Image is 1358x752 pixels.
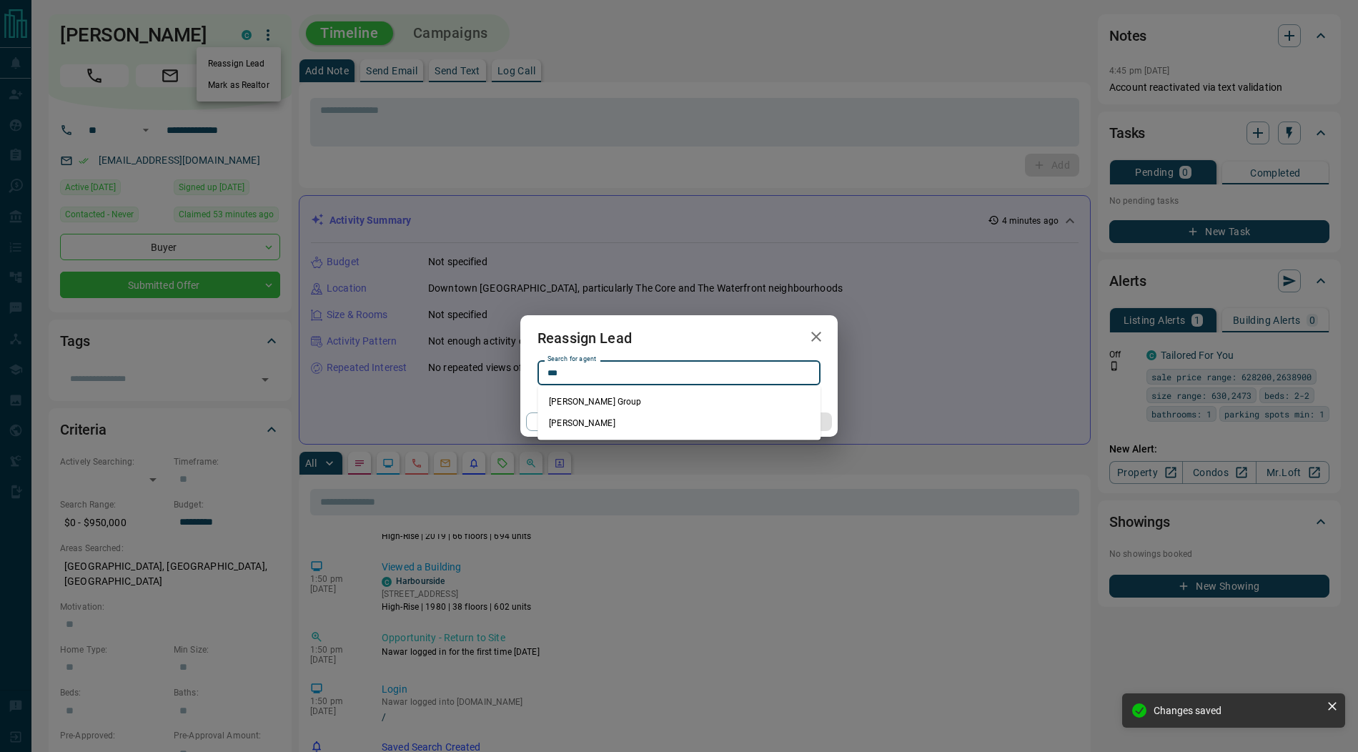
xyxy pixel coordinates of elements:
div: Changes saved [1154,705,1321,716]
label: Search for agent [547,355,596,364]
li: [PERSON_NAME] [537,412,821,434]
h2: Reassign Lead [520,315,649,361]
button: Cancel [526,412,648,431]
li: [PERSON_NAME] Group [537,391,821,412]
